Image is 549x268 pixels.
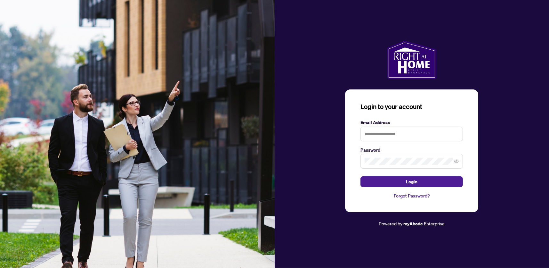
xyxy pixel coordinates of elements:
[454,159,459,163] span: eye-invisible
[403,220,423,227] a: myAbode
[387,41,437,79] img: ma-logo
[360,176,463,187] button: Login
[360,119,463,126] label: Email Address
[360,102,463,111] h3: Login to your account
[379,221,402,226] span: Powered by
[360,147,463,154] label: Password
[406,177,417,187] span: Login
[360,192,463,199] a: Forgot Password?
[424,221,445,226] span: Enterprise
